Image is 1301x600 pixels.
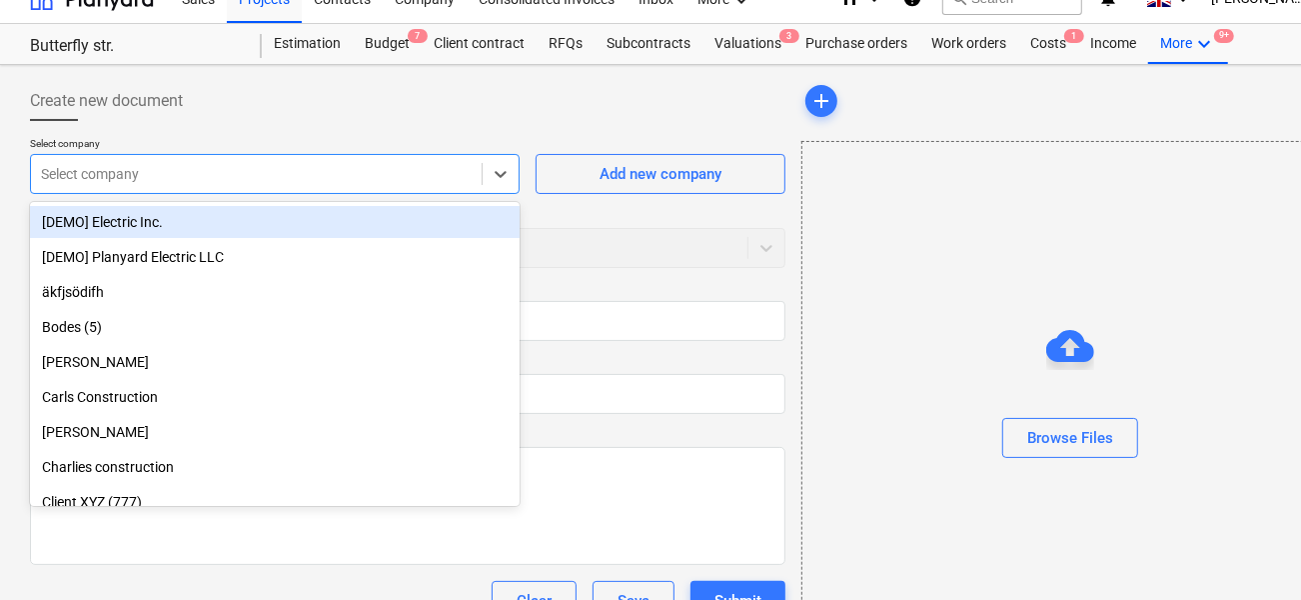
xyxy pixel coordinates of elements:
div: Carl corop [30,346,520,378]
a: Costs1 [1018,24,1078,64]
button: Browse Files [1002,418,1138,458]
span: 9+ [1214,29,1234,43]
iframe: Chat Widget [1201,504,1301,600]
div: Carls Construction [30,381,520,413]
div: Budget [353,24,422,64]
span: 1 [1064,29,1084,43]
a: RFQs [537,24,595,64]
div: [PERSON_NAME] [30,416,520,448]
div: [DEMO] Planyard Electric LLC [30,241,520,273]
a: Income [1078,24,1148,64]
div: More [1148,24,1228,64]
a: Valuations3 [702,24,793,64]
div: [PERSON_NAME] [30,346,520,378]
span: 7 [408,29,428,43]
a: Estimation [262,24,353,64]
a: Budget7 [353,24,422,64]
i: keyboard_arrow_down [1192,32,1216,56]
a: Work orders [919,24,1018,64]
button: Add new company [536,154,785,194]
div: Bodes (5) [30,311,520,343]
div: Add new company [600,161,721,187]
a: Purchase orders [793,24,919,64]
a: Subcontracts [595,24,702,64]
a: Client contract [422,24,537,64]
p: Select company [30,137,520,154]
div: Butterfly str. [30,36,238,57]
div: Browse Files [1027,425,1113,451]
div: [DEMO] Electric Inc. [30,206,520,238]
span: add [809,89,833,113]
span: 3 [779,29,799,43]
div: äkfjsödifh [30,276,520,308]
div: Costs [1018,24,1078,64]
div: Charlies Carpentery [30,416,520,448]
div: Client XYZ (777) [30,486,520,518]
div: Valuations [702,24,793,64]
div: Charlies construction [30,451,520,483]
span: Create new document [30,89,183,113]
